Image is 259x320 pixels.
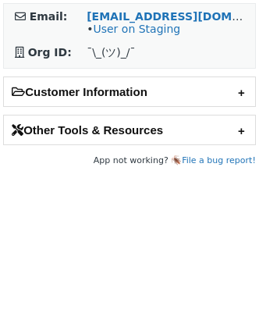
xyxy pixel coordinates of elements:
[3,153,256,169] footer: App not working? 🪳
[87,23,180,35] span: •
[30,10,68,23] strong: Email:
[4,77,255,106] h2: Customer Information
[28,46,72,59] strong: Org ID:
[87,46,135,59] span: ¯\_(ツ)_/¯
[182,155,256,165] a: File a bug report!
[4,116,255,144] h2: Other Tools & Resources
[93,23,180,35] a: User on Staging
